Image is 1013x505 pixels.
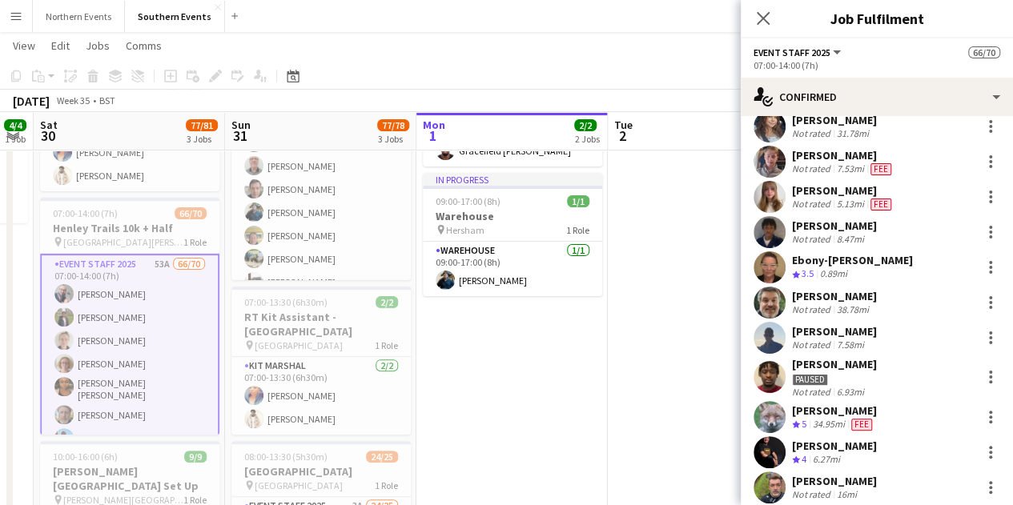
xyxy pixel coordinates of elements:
[834,127,872,139] div: 31.78mi
[792,439,877,453] div: [PERSON_NAME]
[366,451,398,463] span: 24/25
[40,198,219,435] app-job-card: 07:00-14:00 (7h)66/70Henley Trails 10k + Half [GEOGRAPHIC_DATA][PERSON_NAME]1 RoleEvent Staff 202...
[754,46,843,58] button: Event Staff 2025
[792,386,834,398] div: Not rated
[5,133,26,145] div: 1 Job
[33,1,125,32] button: Northern Events
[231,43,411,280] app-job-card: 05:30-11:00 (5h30m)51/51[PERSON_NAME] Park Triathlon [PERSON_NAME][GEOGRAPHIC_DATA]1 RoleEvent Ma...
[754,59,1000,71] div: 07:00-14:00 (7h)
[231,310,411,339] h3: RT Kit Assistant - [GEOGRAPHIC_DATA]
[53,207,118,219] span: 07:00-14:00 (7h)
[446,224,484,236] span: Hersham
[423,209,602,223] h3: Warehouse
[792,339,834,351] div: Not rated
[99,94,115,106] div: BST
[792,303,834,315] div: Not rated
[792,148,894,162] div: [PERSON_NAME]
[968,46,1000,58] span: 66/70
[817,267,850,281] div: 0.89mi
[810,453,843,467] div: 6.27mi
[375,479,398,491] span: 1 Role
[119,35,168,56] a: Comms
[40,464,219,493] h3: [PERSON_NAME][GEOGRAPHIC_DATA] Set Up
[125,1,225,32] button: Southern Events
[244,451,328,463] span: 08:00-13:30 (5h30m)
[53,451,118,463] span: 10:00-16:00 (6h)
[79,35,116,56] a: Jobs
[792,198,834,210] div: Not rated
[126,38,162,53] span: Comms
[40,221,219,235] h3: Henley Trails 10k + Half
[175,207,207,219] span: 66/70
[834,386,867,398] div: 6.93mi
[834,233,867,245] div: 8.47mi
[231,118,251,132] span: Sun
[792,113,877,127] div: [PERSON_NAME]
[792,357,877,371] div: [PERSON_NAME]
[423,173,602,186] div: In progress
[754,46,830,58] span: Event Staff 2025
[848,418,875,431] div: Crew has different fees then in role
[186,119,218,131] span: 77/81
[834,198,867,210] div: 5.13mi
[612,126,633,145] span: 2
[184,451,207,463] span: 9/9
[575,133,600,145] div: 2 Jobs
[378,133,408,145] div: 3 Jobs
[436,195,500,207] span: 09:00-17:00 (8h)
[834,488,860,500] div: 16mi
[792,253,913,267] div: Ebony-[PERSON_NAME]
[792,324,877,339] div: [PERSON_NAME]
[802,453,806,465] span: 4
[423,118,445,132] span: Mon
[231,287,411,435] app-job-card: 07:00-13:30 (6h30m)2/2RT Kit Assistant - [GEOGRAPHIC_DATA] [GEOGRAPHIC_DATA]1 RoleKit Marshal2/20...
[792,233,834,245] div: Not rated
[423,242,602,296] app-card-role: Warehouse1/109:00-17:00 (8h)[PERSON_NAME]
[183,236,207,248] span: 1 Role
[802,267,814,279] span: 3.5
[867,198,894,210] div: Crew has different fees then in role
[870,163,891,175] span: Fee
[255,339,343,351] span: [GEOGRAPHIC_DATA]
[86,38,110,53] span: Jobs
[13,93,50,109] div: [DATE]
[792,289,877,303] div: [PERSON_NAME]
[40,118,58,132] span: Sat
[834,162,867,175] div: 7.53mi
[13,38,35,53] span: View
[567,195,589,207] span: 1/1
[792,474,877,488] div: [PERSON_NAME]
[574,119,597,131] span: 2/2
[229,126,251,145] span: 31
[6,35,42,56] a: View
[792,218,877,233] div: [PERSON_NAME]
[867,162,894,175] div: Crew has different fees then in role
[53,94,93,106] span: Week 35
[38,126,58,145] span: 30
[741,8,1013,29] h3: Job Fulfilment
[834,339,867,351] div: 7.58mi
[40,114,219,191] app-card-role: Kit Marshal2/206:00-14:00 (8h)[PERSON_NAME][PERSON_NAME]
[792,488,834,500] div: Not rated
[63,236,183,248] span: [GEOGRAPHIC_DATA][PERSON_NAME]
[244,296,328,308] span: 07:00-13:30 (6h30m)
[45,35,76,56] a: Edit
[231,357,411,435] app-card-role: Kit Marshal2/207:00-13:30 (6h30m)[PERSON_NAME][PERSON_NAME]
[255,479,343,491] span: [GEOGRAPHIC_DATA]
[423,173,602,296] app-job-card: In progress09:00-17:00 (8h)1/1Warehouse Hersham1 RoleWarehouse1/109:00-17:00 (8h)[PERSON_NAME]
[420,126,445,145] span: 1
[376,296,398,308] span: 2/2
[377,119,409,131] span: 77/78
[792,403,877,418] div: [PERSON_NAME]
[51,38,70,53] span: Edit
[792,162,834,175] div: Not rated
[375,339,398,351] span: 1 Role
[566,224,589,236] span: 1 Role
[4,119,26,131] span: 4/4
[187,133,217,145] div: 3 Jobs
[792,374,828,386] div: Paused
